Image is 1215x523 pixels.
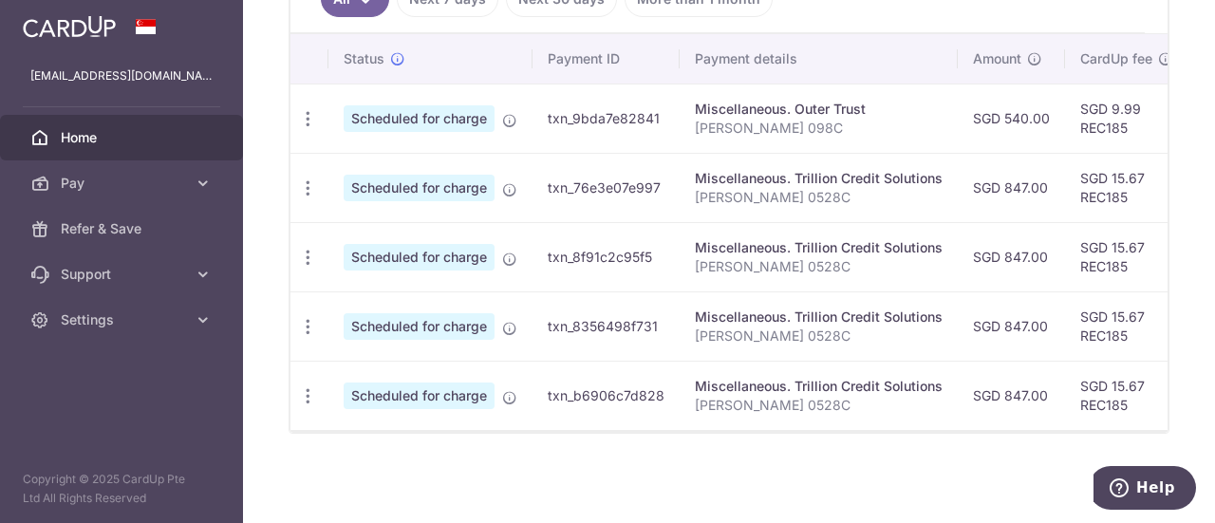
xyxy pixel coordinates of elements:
[533,361,680,430] td: txn_b6906c7d828
[344,49,384,68] span: Status
[680,34,958,84] th: Payment details
[1093,466,1196,514] iframe: Opens a widget where you can find more information
[533,153,680,222] td: txn_76e3e07e997
[344,313,495,340] span: Scheduled for charge
[344,175,495,201] span: Scheduled for charge
[61,128,186,147] span: Home
[61,219,186,238] span: Refer & Save
[344,105,495,132] span: Scheduled for charge
[695,238,943,257] div: Miscellaneous. Trillion Credit Solutions
[695,100,943,119] div: Miscellaneous. Outer Trust
[695,257,943,276] p: [PERSON_NAME] 0528C
[533,84,680,153] td: txn_9bda7e82841
[695,396,943,415] p: [PERSON_NAME] 0528C
[973,49,1021,68] span: Amount
[344,244,495,271] span: Scheduled for charge
[344,383,495,409] span: Scheduled for charge
[533,291,680,361] td: txn_8356498f731
[533,34,680,84] th: Payment ID
[695,119,943,138] p: [PERSON_NAME] 098C
[61,174,186,193] span: Pay
[958,291,1065,361] td: SGD 847.00
[1080,49,1152,68] span: CardUp fee
[61,310,186,329] span: Settings
[958,84,1065,153] td: SGD 540.00
[1065,222,1188,291] td: SGD 15.67 REC185
[1065,361,1188,430] td: SGD 15.67 REC185
[958,153,1065,222] td: SGD 847.00
[23,15,116,38] img: CardUp
[695,188,943,207] p: [PERSON_NAME] 0528C
[1065,84,1188,153] td: SGD 9.99 REC185
[1065,291,1188,361] td: SGD 15.67 REC185
[695,308,943,327] div: Miscellaneous. Trillion Credit Solutions
[61,265,186,284] span: Support
[958,222,1065,291] td: SGD 847.00
[695,327,943,346] p: [PERSON_NAME] 0528C
[958,361,1065,430] td: SGD 847.00
[695,377,943,396] div: Miscellaneous. Trillion Credit Solutions
[533,222,680,291] td: txn_8f91c2c95f5
[1065,153,1188,222] td: SGD 15.67 REC185
[30,66,213,85] p: [EMAIL_ADDRESS][DOMAIN_NAME]
[695,169,943,188] div: Miscellaneous. Trillion Credit Solutions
